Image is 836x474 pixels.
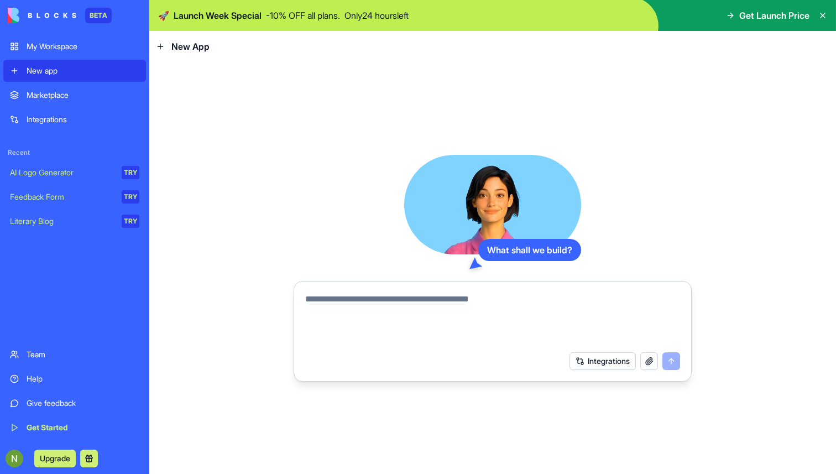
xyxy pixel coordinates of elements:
a: Help [3,368,146,390]
p: - 10 % OFF all plans. [266,9,340,22]
img: logo [8,8,76,23]
a: Get Started [3,416,146,439]
div: Integrations [27,114,139,125]
div: Get Started [27,422,139,433]
div: Literary Blog [10,216,114,227]
a: Integrations [3,108,146,131]
div: TRY [122,190,139,204]
div: New app [27,65,139,76]
p: Only 24 hours left [344,9,409,22]
a: Give feedback [3,392,146,414]
button: Upgrade [34,450,76,467]
a: Marketplace [3,84,146,106]
a: Literary BlogTRY [3,210,146,232]
a: Feedback FormTRY [3,186,146,208]
div: TRY [122,215,139,228]
div: Feedback Form [10,191,114,202]
div: Marketplace [27,90,139,101]
span: New App [171,40,210,53]
button: Integrations [569,352,636,370]
div: Team [27,349,139,360]
a: AI Logo GeneratorTRY [3,162,146,184]
a: BETA [8,8,112,23]
a: New app [3,60,146,82]
div: Help [27,373,139,384]
div: My Workspace [27,41,139,52]
div: BETA [85,8,112,23]
div: Give feedback [27,398,139,409]
span: Get Launch Price [739,9,809,22]
a: Team [3,343,146,366]
img: ACg8ocJd-aovskpaOrMdWdnssmdGc9aDTLMfbDe5E_qUIAhqS8vtWA=s96-c [6,450,23,467]
div: TRY [122,166,139,179]
span: 🚀 [158,9,169,22]
span: Recent [3,148,146,157]
a: My Workspace [3,35,146,58]
a: Upgrade [34,452,76,463]
div: AI Logo Generator [10,167,114,178]
div: What shall we build? [478,239,581,261]
span: Launch Week Special [174,9,262,22]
